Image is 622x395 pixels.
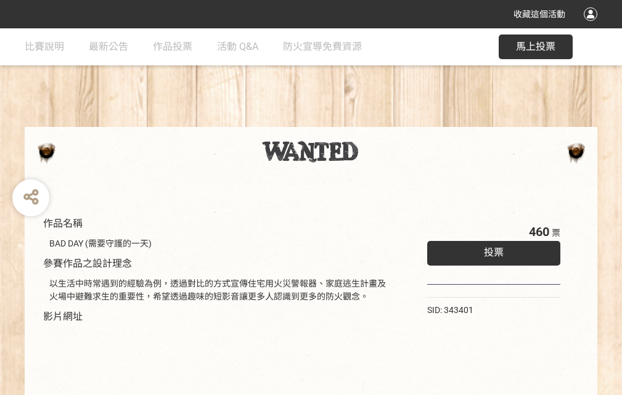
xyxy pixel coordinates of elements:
span: 460 [529,224,549,239]
a: 最新公告 [89,28,128,65]
div: 以生活中時常遇到的經驗為例，透過對比的方式宣傳住宅用火災警報器、家庭逃生計畫及火場中避難求生的重要性，希望透過趣味的短影音讓更多人認識到更多的防火觀念。 [49,277,390,303]
div: BAD DAY (需要守護的一天) [49,237,390,250]
span: 參賽作品之設計理念 [43,258,132,269]
span: SID: 343401 [427,305,473,315]
span: 收藏這個活動 [514,9,565,19]
button: 馬上投票 [499,35,573,59]
a: 作品投票 [153,28,192,65]
span: 作品名稱 [43,218,83,229]
span: 票 [552,228,560,238]
span: 影片網址 [43,311,83,322]
span: 馬上投票 [516,41,555,52]
a: 比賽說明 [25,28,64,65]
span: 比賽說明 [25,41,64,52]
a: 活動 Q&A [217,28,258,65]
span: 作品投票 [153,41,192,52]
span: 活動 Q&A [217,41,258,52]
span: 投票 [484,246,504,258]
a: 防火宣導免費資源 [283,28,362,65]
span: 最新公告 [89,41,128,52]
span: 防火宣導免費資源 [283,41,362,52]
